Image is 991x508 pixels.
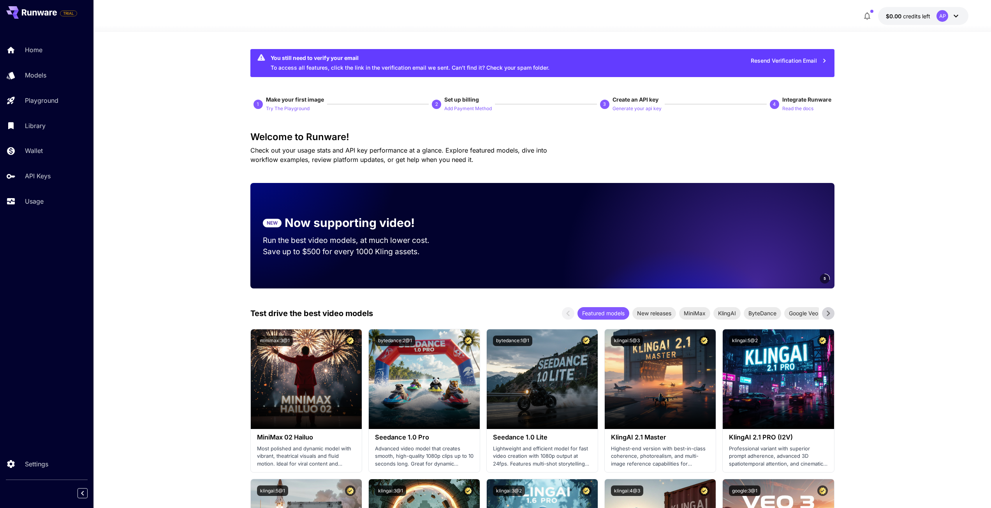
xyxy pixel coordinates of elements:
[266,105,310,112] p: Try The Playground
[25,121,46,130] p: Library
[285,214,415,232] p: Now supporting video!
[271,54,549,62] div: You still need to verify your email
[271,51,549,75] div: To access all features, click the link in the verification email we sent. Can’t find it? Check yo...
[25,45,42,54] p: Home
[611,485,643,496] button: klingai:4@3
[463,485,473,496] button: Certified Model – Vetted for best performance and includes a commercial license.
[25,171,51,181] p: API Keys
[729,445,827,468] p: Professional variant with superior prompt adherence, advanced 3D spatiotemporal attention, and ci...
[493,485,525,496] button: klingai:3@2
[257,445,356,468] p: Most polished and dynamic model with vibrant, theatrical visuals and fluid motion. Ideal for vira...
[345,485,356,496] button: Certified Model – Vetted for best performance and includes a commercial license.
[25,96,58,105] p: Playground
[611,445,709,468] p: Highest-end version with best-in-class coherence, photorealism, and multi-image reference capabil...
[784,307,823,320] div: Google Veo
[729,485,760,496] button: google:3@1
[817,336,828,346] button: Certified Model – Vetted for best performance and includes a commercial license.
[782,96,831,103] span: Integrate Runware
[713,307,741,320] div: KlingAI
[699,485,709,496] button: Certified Model – Vetted for best performance and includes a commercial license.
[611,336,643,346] button: klingai:5@3
[723,329,834,429] img: alt
[577,309,629,317] span: Featured models
[744,307,781,320] div: ByteDance
[886,13,903,19] span: $0.00
[713,309,741,317] span: KlingAI
[369,329,480,429] img: alt
[699,336,709,346] button: Certified Model – Vetted for best performance and includes a commercial license.
[613,105,662,112] p: Generate your api key
[60,9,77,18] span: Add your payment card to enable full platform functionality.
[782,104,813,113] button: Read the docs
[463,336,473,346] button: Certified Model – Vetted for best performance and includes a commercial license.
[250,132,834,142] h3: Welcome to Runware!
[60,11,77,16] span: TRIAL
[25,146,43,155] p: Wallet
[487,329,598,429] img: alt
[936,10,948,22] div: AP
[886,12,930,20] div: $0.00
[444,105,492,112] p: Add Payment Method
[444,104,492,113] button: Add Payment Method
[263,246,444,257] p: Save up to $500 for every 1000 Kling assets.
[257,101,259,108] p: 1
[493,434,591,441] h3: Seedance 1.0 Lite
[435,101,438,108] p: 2
[782,105,813,112] p: Read the docs
[784,309,823,317] span: Google Veo
[632,307,676,320] div: New releases
[266,96,324,103] span: Make your first image
[746,53,831,69] button: Resend Verification Email
[493,336,532,346] button: bytedance:1@1
[603,101,606,108] p: 3
[375,434,473,441] h3: Seedance 1.0 Pro
[345,336,356,346] button: Certified Model – Vetted for best performance and includes a commercial license.
[577,307,629,320] div: Featured models
[679,309,710,317] span: MiniMax
[729,434,827,441] h3: KlingAI 2.1 PRO (I2V)
[257,485,288,496] button: klingai:5@1
[77,488,88,498] button: Collapse sidebar
[679,307,710,320] div: MiniMax
[251,329,362,429] img: alt
[375,336,415,346] button: bytedance:2@1
[729,336,761,346] button: klingai:5@2
[605,329,716,429] img: alt
[266,104,310,113] button: Try The Playground
[375,445,473,468] p: Advanced video model that creates smooth, high-quality 1080p clips up to 10 seconds long. Great f...
[903,13,930,19] span: credits left
[250,308,373,319] p: Test drive the best video models
[773,101,776,108] p: 4
[878,7,968,25] button: $0.00AP
[744,309,781,317] span: ByteDance
[581,336,591,346] button: Certified Model – Vetted for best performance and includes a commercial license.
[613,104,662,113] button: Generate your api key
[250,146,547,163] span: Check out your usage stats and API key performance at a glance. Explore featured models, dive int...
[611,434,709,441] h3: KlingAI 2.1 Master
[25,459,48,469] p: Settings
[375,485,406,496] button: klingai:3@1
[25,70,46,80] p: Models
[581,485,591,496] button: Certified Model – Vetted for best performance and includes a commercial license.
[257,434,356,441] h3: MiniMax 02 Hailuo
[824,276,826,281] span: 5
[83,486,93,500] div: Collapse sidebar
[632,309,676,317] span: New releases
[263,235,444,246] p: Run the best video models, at much lower cost.
[444,96,479,103] span: Set up billing
[817,485,828,496] button: Certified Model – Vetted for best performance and includes a commercial license.
[25,197,44,206] p: Usage
[613,96,658,103] span: Create an API key
[493,445,591,468] p: Lightweight and efficient model for fast video creation with 1080p output at 24fps. Features mult...
[267,220,278,227] p: NEW
[257,336,293,346] button: minimax:3@1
